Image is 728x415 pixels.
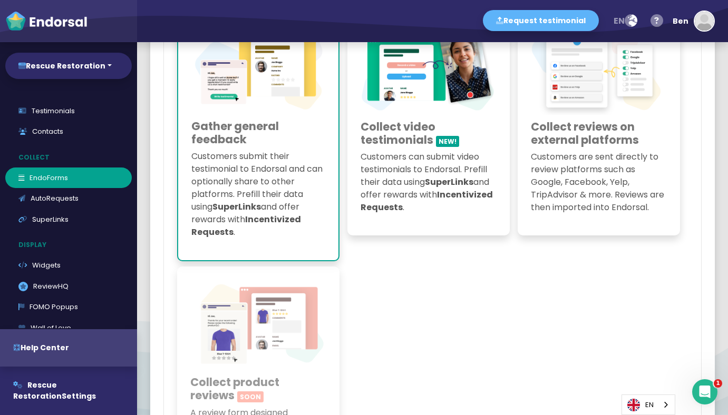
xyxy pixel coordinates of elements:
[5,235,137,255] p: Display
[695,12,714,31] img: default-avatar.jpg
[191,25,325,114] img: superlinks-endorsal@2x.png
[5,209,132,230] a: SuperLinks
[692,379,717,404] iframe: Intercom live chat
[361,24,497,115] img: video-testimonials@2x.png
[622,394,675,415] aside: Language selected: English
[191,150,325,239] p: Customers submit their testimonial to Endorsal and can optionally share to other platforms. Prefi...
[5,297,132,318] a: FOMO Popups
[673,5,688,37] div: Ben
[361,120,497,146] h3: Collect video testimonials
[237,391,264,402] span: Soon
[212,201,261,213] strong: SuperLinks
[5,276,132,297] a: ReviewHQ
[5,53,132,79] button: Rescue Restoration
[622,394,675,415] div: Language
[5,188,132,209] a: AutoRequests
[5,255,132,276] a: Widgets
[667,5,715,37] button: Ben
[13,380,62,401] span: Rescue Restoration
[531,151,667,214] p: Customers are sent directly to review platforms such as Google, Facebook, Yelp, TripAdvisor & mor...
[5,318,132,339] a: Wall of Love
[190,376,326,402] h3: Collect product reviews
[607,11,644,32] button: en
[5,147,137,167] p: Collect
[483,10,599,31] button: Request testimonial
[361,151,497,214] p: Customers can submit video testimonials to Endorsal. Prefill their data using and offer rewards w...
[361,189,493,213] strong: Incentivized Requests
[190,280,326,370] img: product-review-campaign@2x.png
[5,121,132,142] a: Contacts
[191,120,325,146] h3: Gather general feedback
[622,395,675,414] a: EN
[5,167,132,189] a: EndoForms
[531,24,667,115] img: reviews-on-other-platforms@2x.png
[531,120,667,146] h3: Collect reviews on external platforms
[191,213,301,238] strong: Incentivized Requests
[436,136,459,147] span: NEW!
[614,15,625,27] span: en
[425,176,473,188] strong: SuperLinks
[5,11,88,32] img: endorsal-logo-white@2x.png
[714,379,722,388] span: 1
[5,101,132,122] a: Testimonials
